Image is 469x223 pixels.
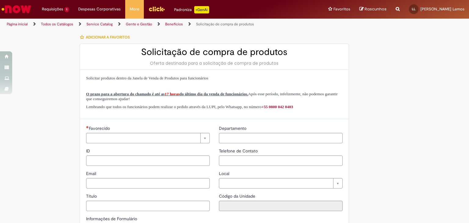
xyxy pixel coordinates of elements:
a: Benefícios [165,22,183,27]
input: Telefone de Contato [219,155,343,166]
a: +55 0800 042 0403 [261,104,293,109]
span: Despesas Corporativas [78,6,121,12]
span: [PERSON_NAME] Lemos [420,6,464,12]
span: Solicitar produtos dentro da Janela de Venda de Produtos para funcionários [86,76,208,80]
a: Solicitação de compra de produtos [196,22,254,27]
a: Gente e Gestão [126,22,152,27]
h2: Solicitação de compra de produtos [86,47,343,57]
button: Adicionar a Favoritos [80,31,133,44]
a: Service Catalog [86,22,113,27]
span: LL [412,7,416,11]
input: Email [86,178,210,188]
div: Oferta destinada para a solicitação de compra de produtos [86,60,343,66]
span: Lembrando que todos os funcionários podem realizar o pedido através da LUPI, pelo Whatsapp, no nú... [86,104,293,109]
span: Requisições [42,6,63,12]
span: Telefone de Contato [219,148,259,154]
span: Favoritos [333,6,350,12]
a: Página inicial [7,22,28,27]
span: Rascunhos [365,6,387,12]
ul: Trilhas de página [5,19,308,30]
a: Todos os Catálogos [41,22,73,27]
span: Título [86,193,98,199]
img: click_logo_yellow_360x200.png [148,4,165,13]
span: 1 [64,7,69,12]
p: +GenAi [194,6,209,13]
div: Padroniza [174,6,209,13]
input: Departamento [219,133,343,143]
a: Limpar campo Favorecido [86,133,210,143]
span: Necessários [86,126,89,128]
span: 17 horas [165,92,180,96]
label: Somente leitura - Código da Unidade [219,193,256,199]
span: Departamento [219,126,248,131]
a: Rascunhos [359,6,387,12]
span: Adicionar a Favoritos [86,35,130,40]
input: Título [86,201,210,211]
span: O prazo para a abertura do chamado é até as [86,92,165,96]
span: Local [219,171,231,176]
span: ID [86,148,91,154]
label: Informações de Formulário [86,216,137,221]
span: do último dia da venda de funcionários. [180,92,248,96]
img: ServiceNow [1,3,32,15]
a: Limpar campo Local [219,178,343,188]
input: Código da Unidade [219,201,343,211]
span: Necessários - Favorecido [89,126,111,131]
span: More [130,6,139,12]
span: Após esse período, infelizmente, não podemos garantir que conseguiremos ajudar! [86,92,338,101]
input: ID [86,155,210,166]
span: Email [86,171,97,176]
